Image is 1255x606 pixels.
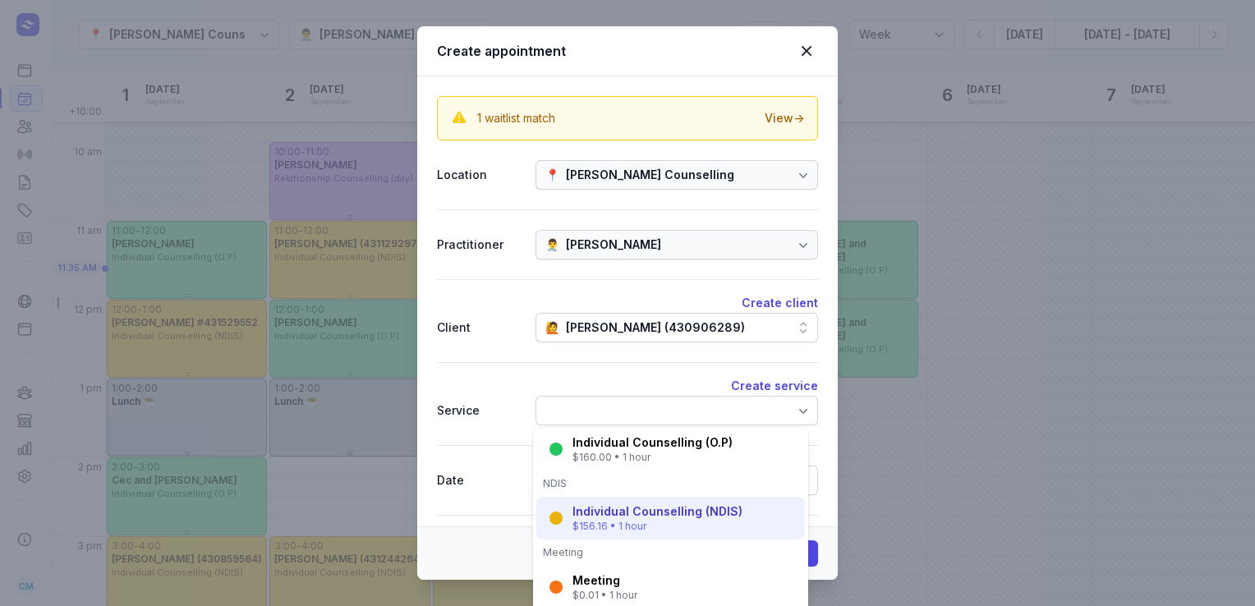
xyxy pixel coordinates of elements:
[545,318,559,337] div: 🙋️
[477,110,555,126] div: 1 waitlist match
[437,401,522,420] div: Service
[437,165,522,185] div: Location
[572,520,742,533] div: $156.16 • 1 hour
[765,110,804,126] div: View
[572,434,733,451] div: Individual Counselling (O.P)
[437,41,795,61] div: Create appointment
[437,318,522,337] div: Client
[543,546,798,559] div: Meeting
[731,376,818,396] button: Create service
[545,235,559,255] div: 👨‍⚕️
[437,471,522,490] div: Date
[572,572,637,589] div: Meeting
[793,111,804,125] span: →
[572,589,637,602] div: $0.01 • 1 hour
[543,477,798,490] div: NDIS
[566,165,734,185] div: [PERSON_NAME] Counselling
[742,293,818,313] button: Create client
[437,235,522,255] div: Practitioner
[572,451,733,464] div: $160.00 • 1 hour
[572,503,742,520] div: Individual Counselling (NDIS)
[545,165,559,185] div: 📍
[566,235,661,255] div: [PERSON_NAME]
